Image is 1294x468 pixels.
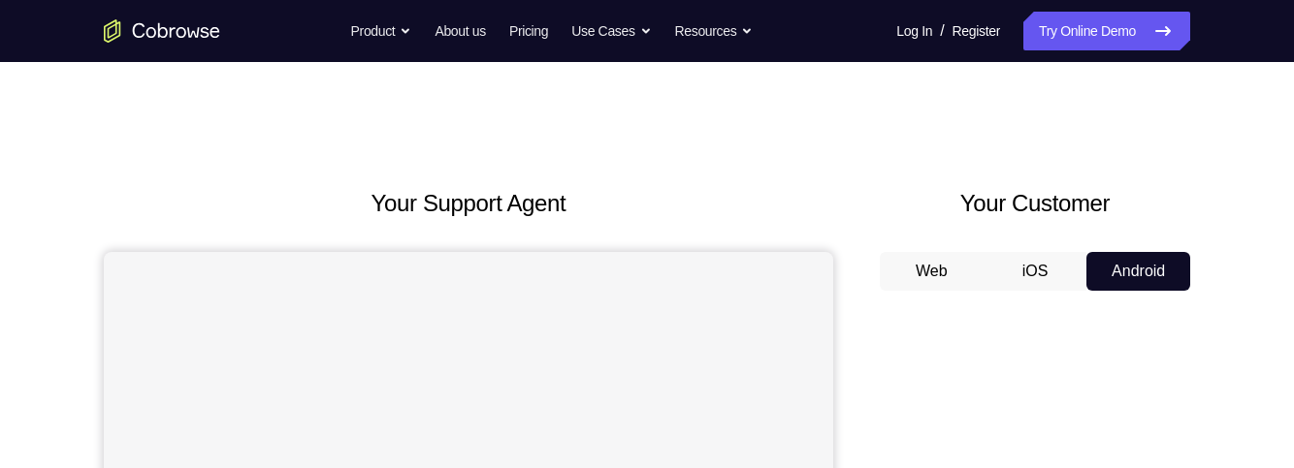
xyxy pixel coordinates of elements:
[104,19,220,43] a: Go to the home page
[953,12,1000,50] a: Register
[571,12,651,50] button: Use Cases
[351,12,412,50] button: Product
[940,19,944,43] span: /
[104,186,833,221] h2: Your Support Agent
[896,12,932,50] a: Log In
[509,12,548,50] a: Pricing
[880,252,984,291] button: Web
[435,12,485,50] a: About us
[675,12,754,50] button: Resources
[984,252,1087,291] button: iOS
[1023,12,1190,50] a: Try Online Demo
[880,186,1190,221] h2: Your Customer
[1086,252,1190,291] button: Android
